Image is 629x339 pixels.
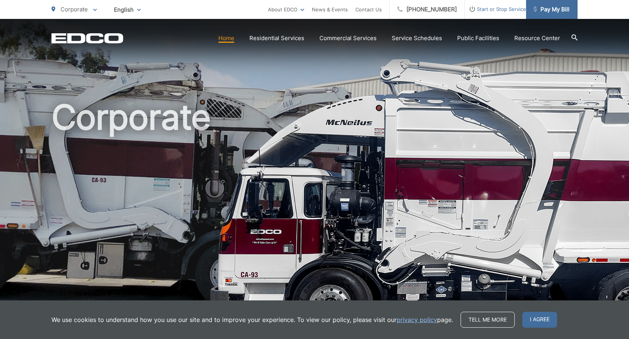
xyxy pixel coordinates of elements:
[312,5,348,14] a: News & Events
[392,34,442,43] a: Service Schedules
[218,34,234,43] a: Home
[397,315,437,324] a: privacy policy
[457,34,499,43] a: Public Facilities
[51,98,578,338] h1: Corporate
[51,315,453,324] p: We use cookies to understand how you use our site and to improve your experience. To view our pol...
[355,5,382,14] a: Contact Us
[522,312,557,328] span: I agree
[461,312,515,328] a: Tell me more
[61,6,88,13] span: Corporate
[534,5,570,14] span: Pay My Bill
[108,3,146,16] span: English
[249,34,304,43] a: Residential Services
[268,5,304,14] a: About EDCO
[514,34,560,43] a: Resource Center
[51,33,123,44] a: EDCD logo. Return to the homepage.
[319,34,377,43] a: Commercial Services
